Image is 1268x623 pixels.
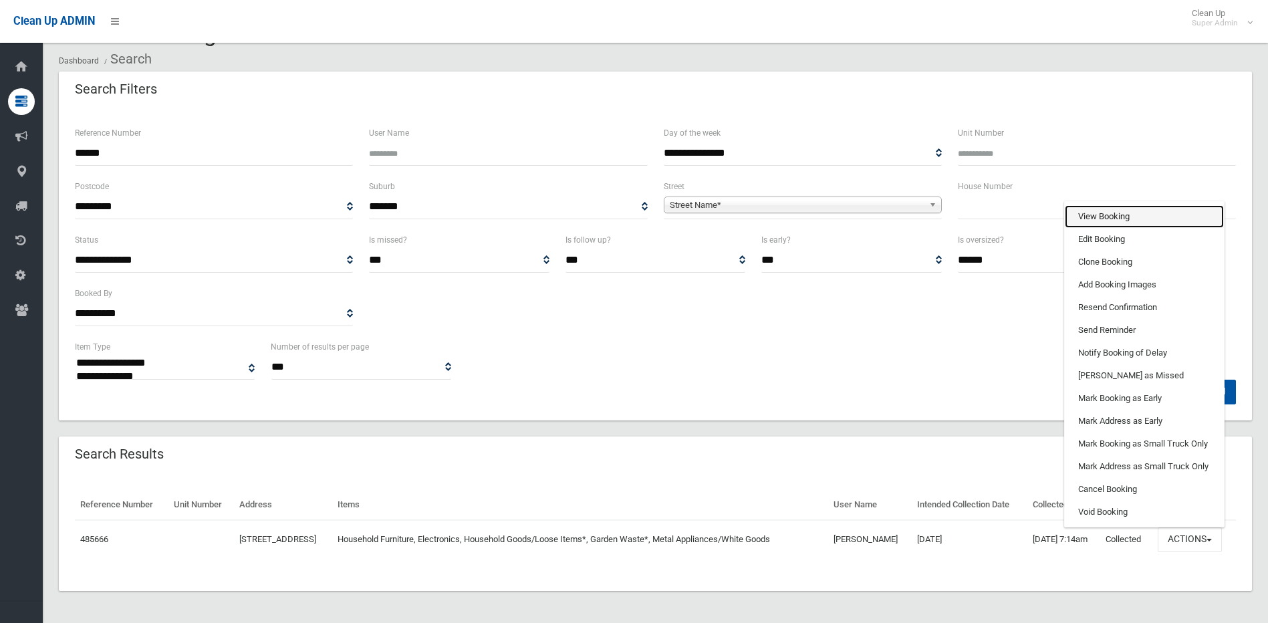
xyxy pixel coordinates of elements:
[664,126,721,140] label: Day of the week
[670,197,924,213] span: Street Name*
[1065,228,1224,251] a: Edit Booking
[271,340,369,354] label: Number of results per page
[761,233,791,247] label: Is early?
[1185,8,1251,28] span: Clean Up
[239,534,316,544] a: [STREET_ADDRESS]
[369,126,409,140] label: User Name
[1065,432,1224,455] a: Mark Booking as Small Truck Only
[1065,342,1224,364] a: Notify Booking of Delay
[168,490,234,520] th: Unit Number
[332,520,828,559] td: Household Furniture, Electronics, Household Goods/Loose Items*, Garden Waste*, Metal Appliances/W...
[565,233,611,247] label: Is follow up?
[958,233,1004,247] label: Is oversized?
[1065,296,1224,319] a: Resend Confirmation
[828,520,912,559] td: [PERSON_NAME]
[958,179,1013,194] label: House Number
[1192,18,1238,28] small: Super Admin
[234,490,332,520] th: Address
[1065,251,1224,273] a: Clone Booking
[912,490,1027,520] th: Intended Collection Date
[75,490,168,520] th: Reference Number
[958,126,1004,140] label: Unit Number
[912,520,1027,559] td: [DATE]
[1027,520,1101,559] td: [DATE] 7:14am
[59,56,99,66] a: Dashboard
[13,15,95,27] span: Clean Up ADMIN
[1065,319,1224,342] a: Send Reminder
[1158,527,1222,552] button: Actions
[1065,364,1224,387] a: [PERSON_NAME] as Missed
[369,179,395,194] label: Suburb
[664,179,684,194] label: Street
[1065,387,1224,410] a: Mark Booking as Early
[369,233,407,247] label: Is missed?
[1065,205,1224,228] a: View Booking
[59,441,180,467] header: Search Results
[80,534,108,544] a: 485666
[1065,501,1224,523] a: Void Booking
[332,490,828,520] th: Items
[75,233,98,247] label: Status
[1065,455,1224,478] a: Mark Address as Small Truck Only
[1065,273,1224,296] a: Add Booking Images
[1027,490,1101,520] th: Collected At
[75,286,112,301] label: Booked By
[75,126,141,140] label: Reference Number
[1100,520,1152,559] td: Collected
[59,76,173,102] header: Search Filters
[1065,410,1224,432] a: Mark Address as Early
[828,490,912,520] th: User Name
[1065,478,1224,501] a: Cancel Booking
[101,47,152,72] li: Search
[75,179,109,194] label: Postcode
[75,340,110,354] label: Item Type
